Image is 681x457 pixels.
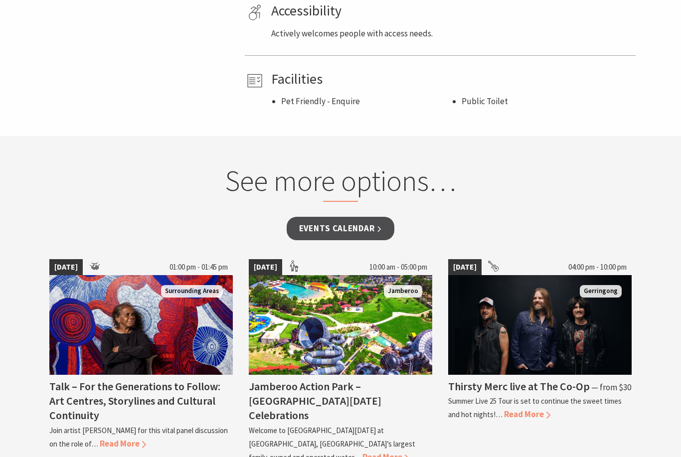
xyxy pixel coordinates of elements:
[504,409,550,420] span: Read More
[165,260,233,276] span: 01:00 pm - 01:45 pm
[448,380,590,394] h4: Thirsty Merc live at The Co-Op
[100,439,146,450] span: Read More
[249,260,282,276] span: [DATE]
[249,380,381,423] h4: Jamberoo Action Park – [GEOGRAPHIC_DATA][DATE] Celebrations
[161,286,223,298] span: Surrounding Areas
[49,260,83,276] span: [DATE]
[448,276,632,375] img: Band photo
[49,426,228,449] p: Join artist [PERSON_NAME] for this vital panel discussion on the role of…
[249,276,432,375] img: Jamberoo Action Park Kiama NSW
[462,95,632,109] li: Public Toilet
[271,27,632,41] p: Actively welcomes people with access needs.
[364,260,432,276] span: 10:00 am - 05:00 pm
[49,276,233,375] img: Betty Pumani Kuntiwa stands in front of her large scale painting
[563,260,632,276] span: 04:00 pm - 10:00 pm
[580,286,622,298] span: Gerringong
[591,382,631,393] span: ⁠— from $30
[281,95,452,109] li: Pet Friendly - Enquire
[287,217,395,241] a: Events Calendar
[448,397,622,420] p: Summer Live 25 Tour is set to continue the sweet times and hot nights!…
[49,380,220,423] h4: Talk – For the Generations to Follow: Art Centres, Storylines and Cultural Continuity
[384,286,422,298] span: Jamberoo
[151,164,531,203] h2: See more options…
[271,71,632,88] h4: Facilities
[448,260,482,276] span: [DATE]
[271,3,632,20] h4: Accessibility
